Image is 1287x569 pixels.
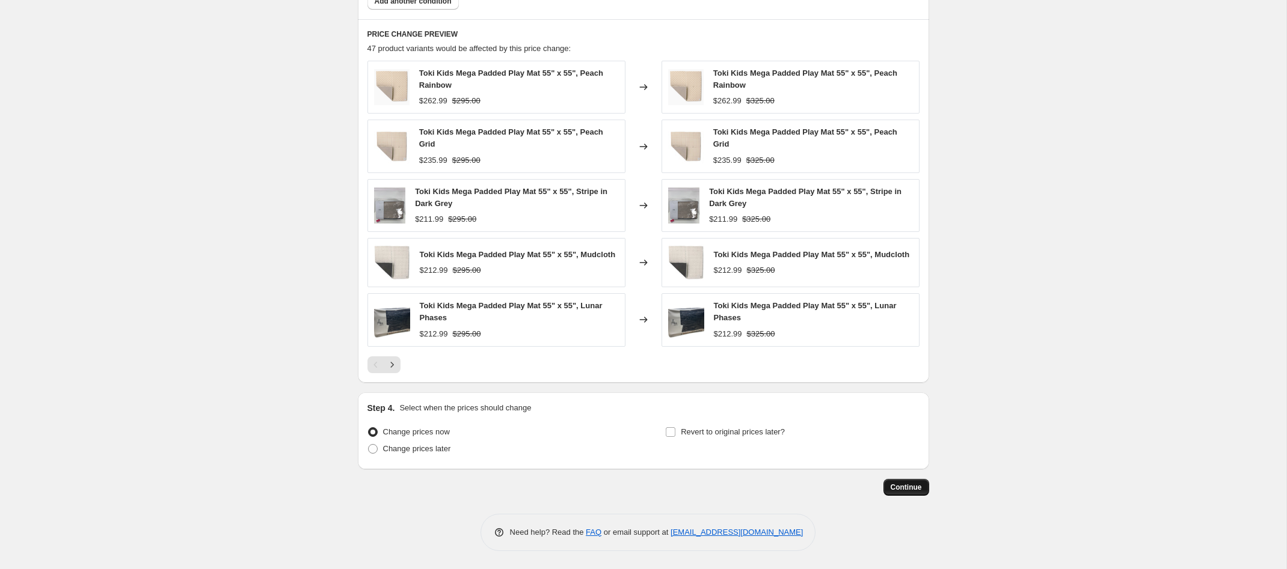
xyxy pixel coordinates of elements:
img: ScreenShot2021-02-28at10.20.30PM_80x.png [668,69,704,105]
span: Revert to original prices later? [681,427,785,436]
h2: Step 4. [367,402,395,414]
div: $212.99 [420,264,448,276]
span: Toki Kids Mega Padded Play Mat 55" x 55", Stripe in Dark Grey [709,187,902,208]
img: 5d070b4cd8ebdaedc05db0d93ae17c4e_80x.jpg [668,129,704,165]
img: f07e39cbb33507fb23cee573e4eac870_80x.jpg [668,187,700,224]
div: $212.99 [714,328,742,340]
span: Toki Kids Mega Padded Play Mat 55" x 55", Lunar Phases [420,301,603,322]
span: Change prices now [383,427,450,436]
p: Select when the prices should change [399,402,531,414]
nav: Pagination [367,356,401,373]
div: $262.99 [713,95,742,107]
img: 5d070b4cd8ebdaedc05db0d93ae17c4e_80x.jpg [374,129,410,165]
span: Need help? Read the [510,528,586,537]
span: Toki Kids Mega Padded Play Mat 55" x 55", Peach Rainbow [713,68,897,90]
button: Next [384,356,401,373]
strike: $325.00 [742,213,770,225]
span: 47 product variants would be affected by this price change: [367,44,571,53]
a: [EMAIL_ADDRESS][DOMAIN_NAME] [671,528,803,537]
span: Toki Kids Mega Padded Play Mat 55" x 55", Lunar Phases [714,301,897,322]
div: $212.99 [714,264,742,276]
strike: $295.00 [448,213,476,225]
button: Continue [883,479,929,496]
span: Toki Kids Mega Padded Play Mat 55" x 55", Stripe in Dark Grey [415,187,607,208]
img: a2a86b85-7f38-4367-b7a9-19baaaf6c4e4_80x.png [374,302,410,338]
div: $212.99 [420,328,448,340]
div: $211.99 [415,213,443,225]
strike: $295.00 [453,264,481,276]
div: $211.99 [709,213,737,225]
strike: $295.00 [452,154,481,166]
strike: $325.00 [746,95,775,107]
strike: $325.00 [747,328,775,340]
span: Toki Kids Mega Padded Play Mat 55" x 55", Peach Grid [419,127,603,148]
img: 2_990x_cb343a71-0126-4ab5-8c89-4e0a16eb4f46_80x.webp [374,245,410,281]
span: Toki Kids Mega Padded Play Mat 55" x 55", Mudcloth [420,250,616,259]
a: FAQ [586,528,601,537]
span: or email support at [601,528,671,537]
strike: $325.00 [746,154,775,166]
h6: PRICE CHANGE PREVIEW [367,29,920,39]
span: Toki Kids Mega Padded Play Mat 55" x 55", Mudcloth [714,250,910,259]
strike: $295.00 [453,328,481,340]
div: $235.99 [419,154,447,166]
img: ScreenShot2021-02-28at10.20.30PM_80x.png [374,69,410,105]
img: f07e39cbb33507fb23cee573e4eac870_80x.jpg [374,187,406,224]
strike: $295.00 [452,95,481,107]
strike: $325.00 [747,264,775,276]
span: Continue [891,482,922,492]
span: Toki Kids Mega Padded Play Mat 55" x 55", Peach Rainbow [419,68,603,90]
img: 2_990x_cb343a71-0126-4ab5-8c89-4e0a16eb4f46_80x.webp [668,245,704,281]
div: $262.99 [419,95,447,107]
span: Toki Kids Mega Padded Play Mat 55" x 55", Peach Grid [713,127,897,148]
div: $235.99 [713,154,742,166]
img: a2a86b85-7f38-4367-b7a9-19baaaf6c4e4_80x.png [668,302,704,338]
span: Change prices later [383,444,451,453]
